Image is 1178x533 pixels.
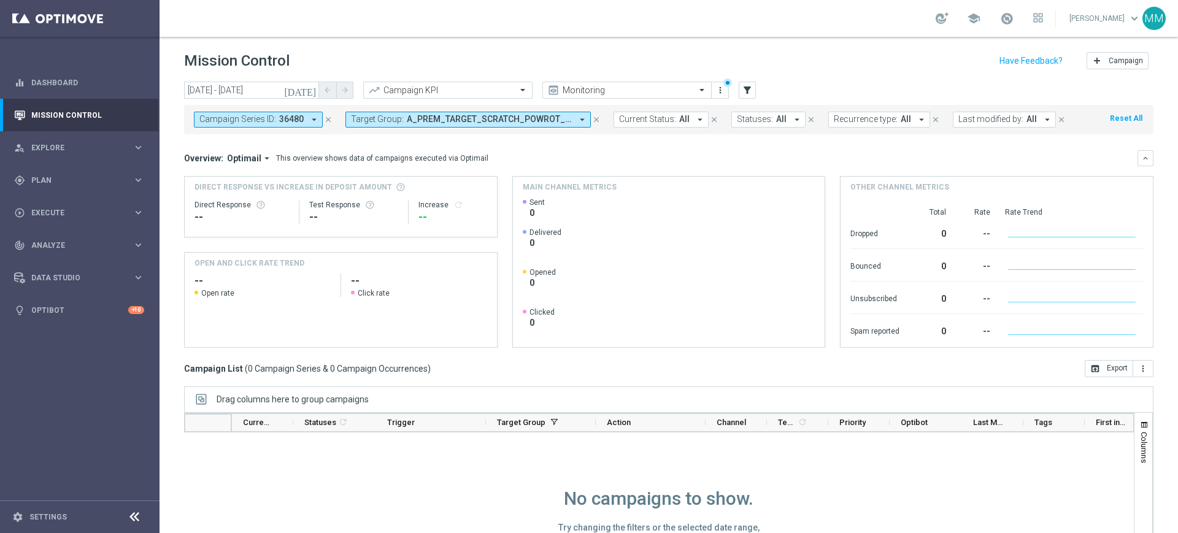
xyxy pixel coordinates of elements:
[791,114,803,125] i: arrow_drop_down
[607,418,631,427] span: Action
[324,115,333,124] i: close
[13,208,145,218] button: play_circle_outline Execute keyboard_arrow_right
[428,363,431,374] span: )
[13,240,145,250] div: track_changes Analyze keyboard_arrow_right
[796,415,807,429] span: Calculate column
[914,288,946,307] div: 0
[184,153,223,164] h3: Overview:
[850,320,899,340] div: Spam reported
[591,113,602,126] button: close
[901,418,928,427] span: Optibot
[31,242,133,249] span: Analyze
[14,142,133,153] div: Explore
[276,153,488,164] div: This overview shows data of campaigns executed via Optimail
[31,274,133,282] span: Data Studio
[31,99,144,131] a: Mission Control
[133,174,144,186] i: keyboard_arrow_right
[967,12,980,25] span: school
[13,273,145,283] button: Data Studio keyboard_arrow_right
[13,78,145,88] button: equalizer Dashboard
[958,114,1023,125] span: Last modified by:
[529,228,561,237] span: Delivered
[1109,56,1143,65] span: Campaign
[714,83,726,98] button: more_vert
[914,255,946,275] div: 0
[13,305,145,315] button: lightbulb Optibot +10
[679,114,690,125] span: All
[194,274,331,288] h2: --
[1068,9,1142,28] a: [PERSON_NAME]keyboard_arrow_down
[523,182,617,193] h4: Main channel metrics
[776,114,787,125] span: All
[807,115,815,124] i: close
[133,207,144,218] i: keyboard_arrow_right
[564,488,753,510] h1: No campaigns to show.
[850,182,949,193] h4: Other channel metrics
[323,113,334,126] button: close
[227,153,261,164] span: Optimail
[1092,56,1102,66] i: add
[407,114,572,125] span: A_PREM_TARGET_SCRATCH_POWROT_LM_400_160925
[309,200,398,210] div: Test Response
[739,82,756,99] button: filter_alt
[184,52,290,70] h1: Mission Control
[345,112,591,128] button: Target Group: A_PREM_TARGET_SCRATCH_POWROT_LM_400_160925 arrow_drop_down
[1128,12,1141,25] span: keyboard_arrow_down
[284,85,317,96] i: [DATE]
[14,305,25,316] i: lightbulb
[31,294,128,326] a: Optibot
[363,82,533,99] ng-select: Campaign KPI
[304,418,336,427] span: Statuses
[319,82,336,99] button: arrow_back
[1087,52,1149,69] button: add Campaign
[916,114,927,125] i: arrow_drop_down
[1138,364,1148,374] i: more_vert
[14,240,25,251] i: track_changes
[31,177,133,184] span: Plan
[850,288,899,307] div: Unsubscribed
[834,114,898,125] span: Recurrence type:
[14,175,133,186] div: Plan
[961,255,990,275] div: --
[418,200,487,210] div: Increase
[358,288,390,298] span: Click rate
[1085,360,1133,377] button: open_in_browser Export
[199,114,276,125] span: Campaign Series ID:
[1109,112,1144,125] button: Reset All
[282,82,319,100] button: [DATE]
[243,418,272,427] span: Current Status
[201,288,234,298] span: Open rate
[133,239,144,251] i: keyboard_arrow_right
[14,207,133,218] div: Execute
[1042,114,1053,125] i: arrow_drop_down
[715,85,725,95] i: more_vert
[387,418,415,427] span: Trigger
[338,417,348,427] i: refresh
[973,418,1003,427] span: Last Modified By
[914,223,946,242] div: 0
[798,417,807,427] i: refresh
[1057,115,1066,124] i: close
[930,113,941,126] button: close
[529,277,556,288] span: 0
[341,86,349,94] i: arrow_forward
[31,66,144,99] a: Dashboard
[731,112,806,128] button: Statuses: All arrow_drop_down
[453,200,463,210] i: refresh
[368,84,380,96] i: trending_up
[961,288,990,307] div: --
[14,142,25,153] i: person_search
[13,175,145,185] button: gps_fixed Plan keyboard_arrow_right
[194,112,323,128] button: Campaign Series ID: 36480 arrow_drop_down
[194,258,304,269] h4: OPEN AND CLICK RATE TREND
[29,513,67,521] a: Settings
[1034,418,1052,427] span: Tags
[901,114,911,125] span: All
[695,114,706,125] i: arrow_drop_down
[184,82,319,99] input: Select date range
[248,363,428,374] span: 0 Campaign Series & 0 Campaign Occurrences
